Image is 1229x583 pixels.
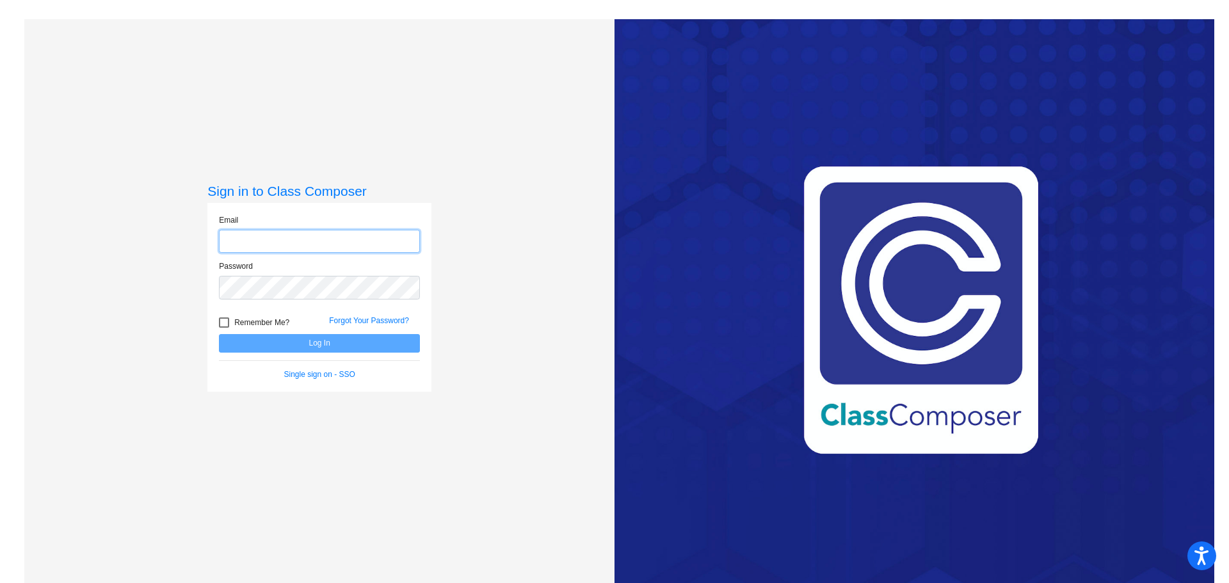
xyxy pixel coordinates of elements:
h3: Sign in to Class Composer [207,183,431,199]
a: Forgot Your Password? [329,316,409,325]
span: Remember Me? [234,315,289,330]
label: Email [219,214,238,226]
label: Password [219,260,253,272]
button: Log In [219,334,420,353]
a: Single sign on - SSO [284,370,355,379]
